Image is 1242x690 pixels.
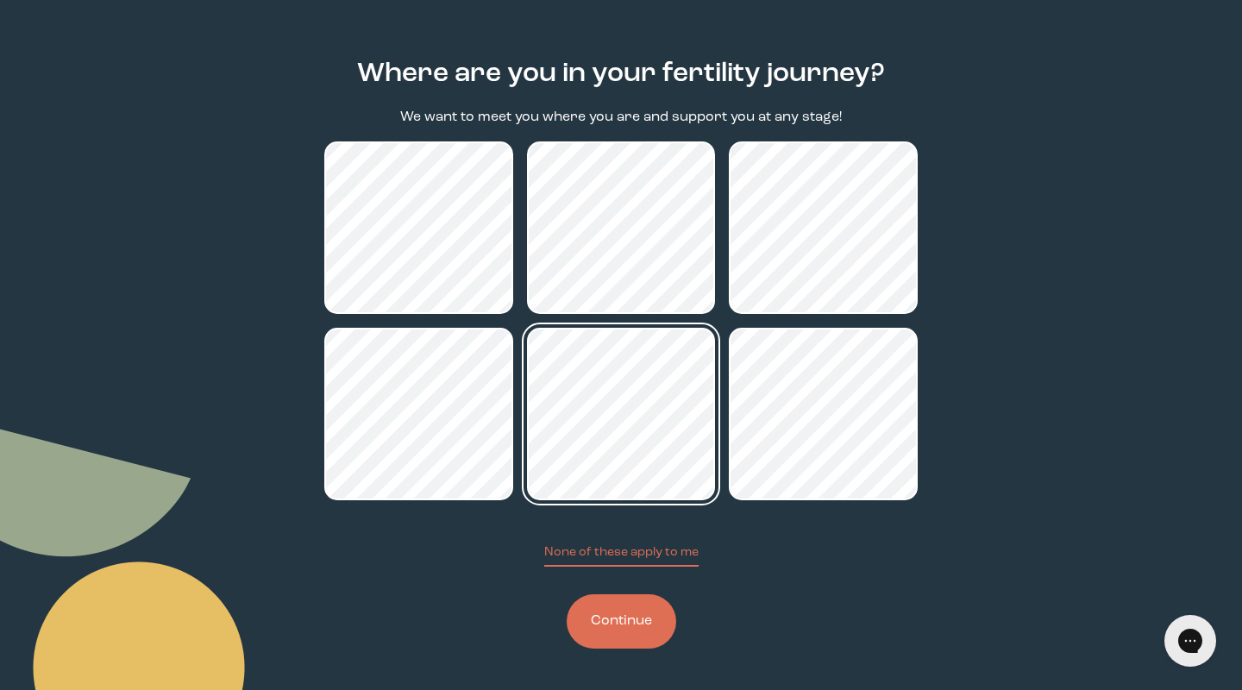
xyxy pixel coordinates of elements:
[544,543,699,567] button: None of these apply to me
[567,594,676,649] button: Continue
[400,108,842,128] p: We want to meet you where you are and support you at any stage!
[357,54,885,94] h2: Where are you in your fertility journey?
[1156,609,1225,673] iframe: Gorgias live chat messenger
